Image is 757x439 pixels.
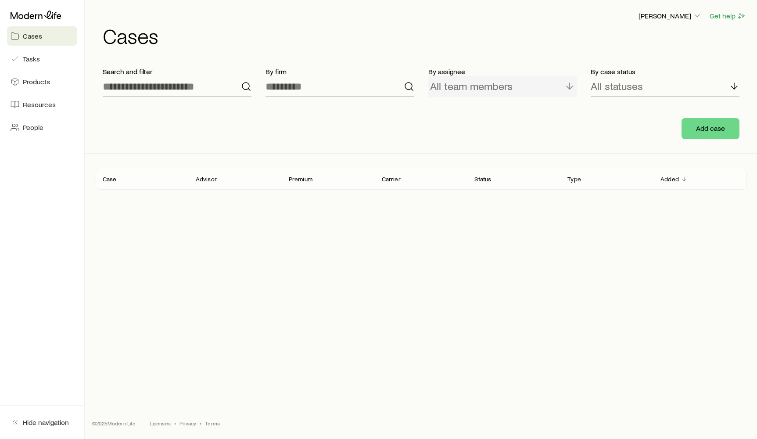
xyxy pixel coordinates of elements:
[660,176,679,183] p: Added
[382,176,401,183] p: Carrier
[23,54,40,63] span: Tasks
[567,176,581,183] p: Type
[7,118,77,137] a: People
[7,95,77,114] a: Resources
[103,25,746,46] h1: Cases
[96,168,746,190] div: Client cases
[591,67,739,76] p: By case status
[92,420,136,427] p: © 2025 Modern Life
[23,123,43,132] span: People
[196,176,217,183] p: Advisor
[205,420,220,427] a: Terms
[265,67,414,76] p: By firm
[638,11,702,22] button: [PERSON_NAME]
[200,420,201,427] span: •
[7,49,77,68] a: Tasks
[428,67,577,76] p: By assignee
[103,176,117,183] p: Case
[682,118,739,139] button: Add case
[639,11,702,20] p: [PERSON_NAME]
[474,176,491,183] p: Status
[709,11,746,21] button: Get help
[289,176,312,183] p: Premium
[150,420,171,427] a: Licenses
[591,80,643,92] p: All statuses
[7,72,77,91] a: Products
[179,420,196,427] a: Privacy
[7,413,77,432] button: Hide navigation
[23,418,69,427] span: Hide navigation
[7,26,77,46] a: Cases
[103,67,251,76] p: Search and filter
[23,32,42,40] span: Cases
[23,77,50,86] span: Products
[23,100,56,109] span: Resources
[174,420,176,427] span: •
